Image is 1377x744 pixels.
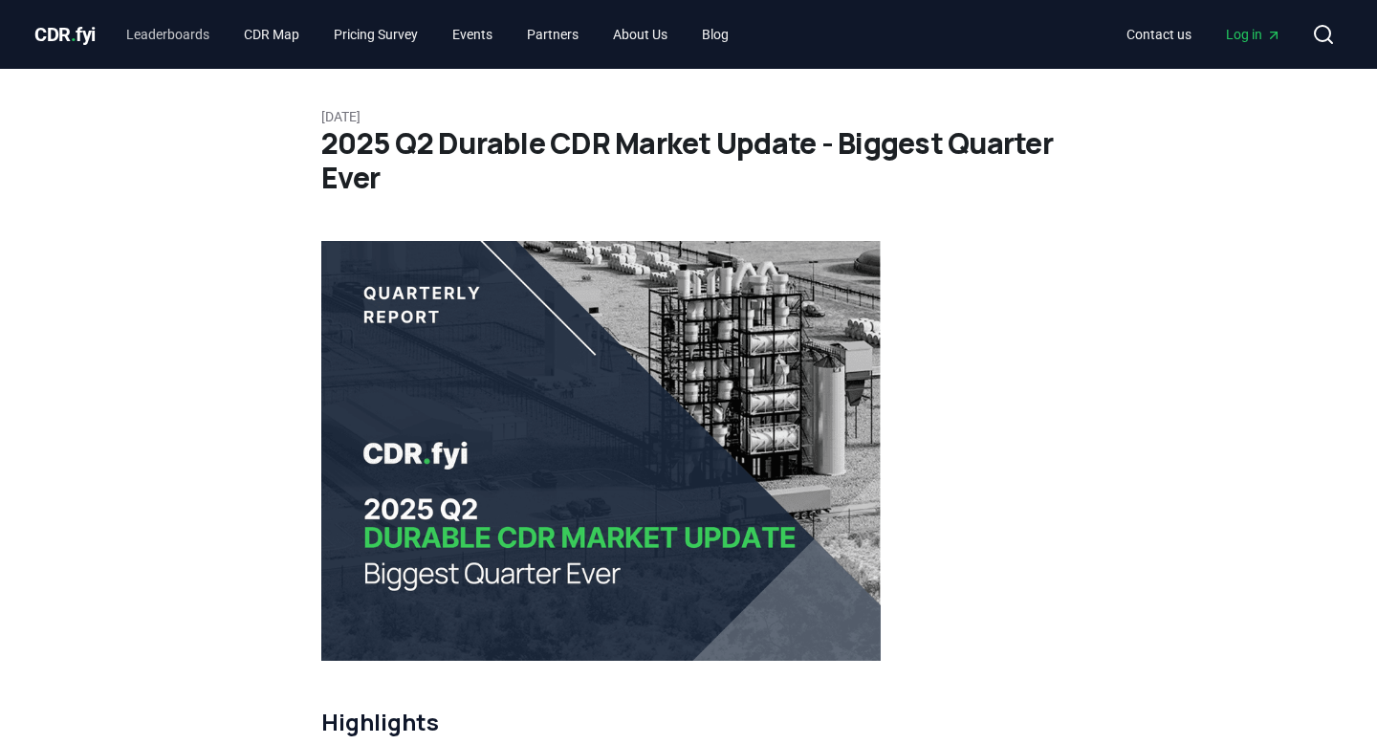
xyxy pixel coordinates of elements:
[318,17,433,52] a: Pricing Survey
[321,241,881,661] img: blog post image
[687,17,744,52] a: Blog
[34,23,96,46] span: CDR fyi
[71,23,76,46] span: .
[321,126,1056,195] h1: 2025 Q2 Durable CDR Market Update - Biggest Quarter Ever
[34,21,96,48] a: CDR.fyi
[1111,17,1207,52] a: Contact us
[512,17,594,52] a: Partners
[437,17,508,52] a: Events
[321,707,881,737] h2: Highlights
[598,17,683,52] a: About Us
[321,107,1056,126] p: [DATE]
[111,17,225,52] a: Leaderboards
[229,17,315,52] a: CDR Map
[1211,17,1297,52] a: Log in
[1226,25,1281,44] span: Log in
[1111,17,1297,52] nav: Main
[111,17,744,52] nav: Main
